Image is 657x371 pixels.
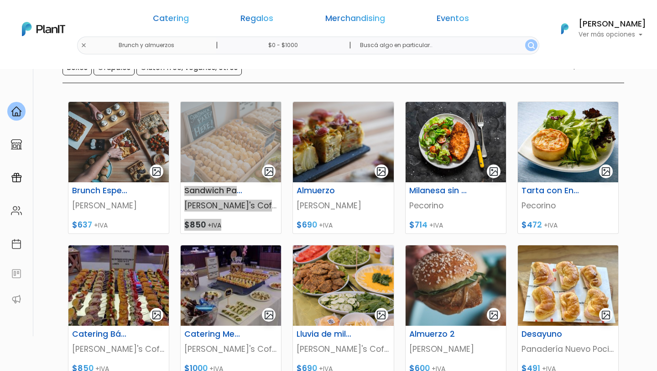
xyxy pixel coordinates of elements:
img: thumb_image00039__1_.jpeg [293,102,393,182]
img: thumb_Cateringg.jpg [181,102,281,182]
img: thumb_PLAN_IT_ABB_16_Sept_2022-12.jpg [293,245,393,326]
p: Pecorino [521,200,615,212]
span: +IVA [94,221,108,230]
h6: [PERSON_NAME] [579,20,646,28]
img: close-6986928ebcb1d6c9903e3b54e860dbc4d054630f23adef3a32610726dff6a82b.svg [81,42,87,48]
span: $690 [297,219,317,230]
img: feedback-78b5a0c8f98aac82b08bfc38622c3050aee476f2c9584af64705fc4e61158814.svg [11,268,22,279]
span: +IVA [319,221,333,230]
img: thumb_istockphoto-1215447244-612x612.jpg [406,102,506,182]
a: gallery-light Almuerzo [PERSON_NAME] $690 +IVA [292,101,394,234]
img: user_d58e13f531133c46cb30575f4d864daf.jpeg [83,46,101,64]
h6: Sandwich Party Self Service [179,186,248,196]
p: Ya probaste PlanitGO? Vas a poder automatizarlas acciones de todo el año. Escribinos para saber más! [32,84,152,114]
p: | [349,40,351,51]
div: J [24,55,161,73]
div: PLAN IT Ya probaste PlanitGO? Vas a poder automatizarlas acciones de todo el año. Escribinos para... [24,64,161,122]
p: | [216,40,218,51]
img: gallery-light [151,310,162,320]
p: Pecorino [409,200,502,212]
a: gallery-light Sandwich Party Self Service [PERSON_NAME]'s Coffee $850 +IVA [180,101,282,234]
i: send [155,137,173,148]
h6: Desayuno [516,329,585,339]
input: Buscá algo en particular.. [353,37,539,54]
a: gallery-light Tarta con Ensalada Pecorino $472 +IVA [517,101,619,234]
img: PlanIt Logo [555,19,575,39]
img: gallery-light [151,166,162,177]
img: marketplace-4ceaa7011d94191e9ded77b95e3339b90024bf715f7c57f8cf31f2d8c509eaba.svg [11,139,22,150]
p: [PERSON_NAME] [409,343,502,355]
button: PlanIt Logo [PERSON_NAME] Ver más opciones [549,17,646,41]
img: gallery-light [601,310,611,320]
img: calendar-87d922413cdce8b2cf7b7f5f62616a5cf9e4887200fb71536465627b3292af00.svg [11,238,22,249]
img: home-e721727adea9d79c4d83392d1f703f7f8bce08238fde08b1acbfd93340b81755.svg [11,106,22,117]
img: gallery-light [489,310,499,320]
h6: Almuerzo [291,186,360,196]
a: gallery-light Brunch Especial [PERSON_NAME] $637 +IVA [68,101,169,234]
p: Panadería Nuevo Pocitos [521,343,615,355]
span: $850 [184,219,206,230]
h6: Milanesa sin gluten [404,186,473,196]
img: gallery-light [489,166,499,177]
img: thumb_image00033__1_.jpeg [406,245,506,326]
img: gallery-light [601,166,611,177]
span: +IVA [429,221,443,230]
i: keyboard_arrow_down [141,69,155,83]
h6: Tarta con Ensalada [516,186,585,196]
h6: Catering Básico [67,329,136,339]
span: +IVA [208,221,221,230]
p: [PERSON_NAME]'s Coffee [72,343,165,355]
img: partners-52edf745621dab592f3b2c58e3bca9d71375a7ef29c3b500c9f145b62cc070d4.svg [11,294,22,305]
a: Eventos [437,15,469,26]
img: thumb_Captura_de_pantalla_2023-07-17_151714.jpg [518,245,618,326]
p: [PERSON_NAME]'s Coffee [184,200,277,212]
img: campaigns-02234683943229c281be62815700db0a1741e53638e28bf9629b52c665b00959.svg [11,172,22,183]
img: gallery-light [264,310,274,320]
img: thumb_istockphoto-1194881905-612x612.jpg [518,102,618,182]
img: thumb_valentinos-globant__3_.jpg [181,245,281,326]
img: PlanIt Logo [22,22,65,36]
span: ¡Escríbenos! [47,139,139,148]
h6: Lluvia de milanesas [291,329,360,339]
img: gallery-light [376,310,386,320]
p: [PERSON_NAME]'s Coffee [297,343,390,355]
a: gallery-light Milanesa sin gluten Pecorino $714 +IVA [405,101,506,234]
strong: PLAN IT [32,74,58,82]
img: thumb_valentinos-globant__6_.jpg [68,245,169,326]
a: Regalos [240,15,273,26]
h6: Catering Medium [179,329,248,339]
h6: Almuerzo 2 [404,329,473,339]
span: $714 [409,219,428,230]
span: $637 [72,219,92,230]
img: gallery-light [376,166,386,177]
img: gallery-light [264,166,274,177]
span: $472 [521,219,542,230]
p: [PERSON_NAME] [72,200,165,212]
img: thumb_image00028__2_.jpeg [68,102,169,182]
i: insert_emoticon [139,137,155,148]
p: [PERSON_NAME]'s Coffee [184,343,277,355]
p: [PERSON_NAME] [297,200,390,212]
a: Catering [153,15,189,26]
img: user_04fe99587a33b9844688ac17b531be2b.png [73,55,92,73]
span: J [92,55,110,73]
a: Merchandising [325,15,385,26]
img: search_button-432b6d5273f82d61273b3651a40e1bd1b912527efae98b1b7a1b2c0702e16a8d.svg [528,42,535,49]
img: people-662611757002400ad9ed0e3c099ab2801c6687ba6c219adb57efc949bc21e19d.svg [11,205,22,216]
p: Ver más opciones [579,32,646,38]
span: +IVA [544,221,558,230]
h6: Brunch Especial [67,186,136,196]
